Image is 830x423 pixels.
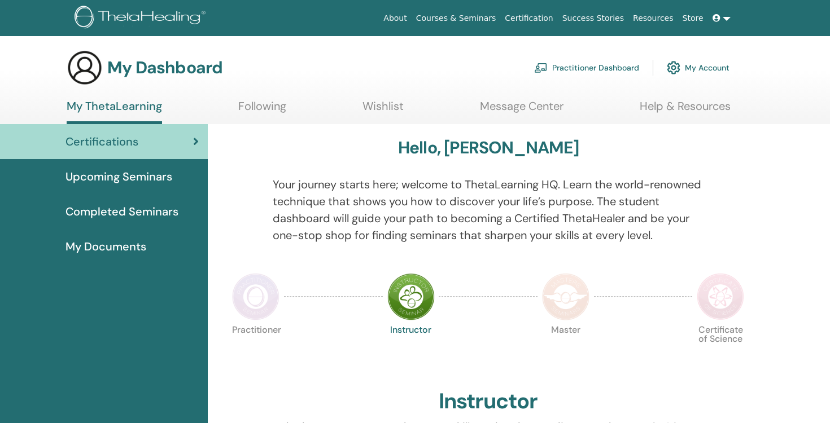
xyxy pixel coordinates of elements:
span: My Documents [65,238,146,255]
a: Courses & Seminars [412,8,501,29]
h3: My Dashboard [107,58,222,78]
a: Success Stories [558,8,628,29]
span: Completed Seminars [65,203,178,220]
h3: Hello, [PERSON_NAME] [398,138,579,158]
img: Certificate of Science [697,273,744,320]
img: Instructor [387,273,435,320]
a: Wishlist [362,99,404,121]
a: Help & Resources [640,99,731,121]
p: Your journey starts here; welcome to ThetaLearning HQ. Learn the world-renowned technique that sh... [273,176,704,244]
span: Upcoming Seminars [65,168,172,185]
img: cog.svg [667,58,680,77]
a: My ThetaLearning [67,99,162,124]
h2: Instructor [439,389,538,415]
a: Practitioner Dashboard [534,55,639,80]
img: generic-user-icon.jpg [67,50,103,86]
img: chalkboard-teacher.svg [534,63,548,73]
a: Message Center [480,99,563,121]
p: Practitioner [232,325,279,373]
p: Instructor [387,325,435,373]
a: Store [678,8,708,29]
img: Practitioner [232,273,279,320]
img: logo.png [75,6,209,31]
img: Master [542,273,589,320]
a: About [379,8,411,29]
a: Following [238,99,286,121]
a: Certification [500,8,557,29]
p: Master [542,325,589,373]
span: Certifications [65,133,138,150]
a: My Account [667,55,729,80]
a: Resources [628,8,678,29]
p: Certificate of Science [697,325,744,373]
